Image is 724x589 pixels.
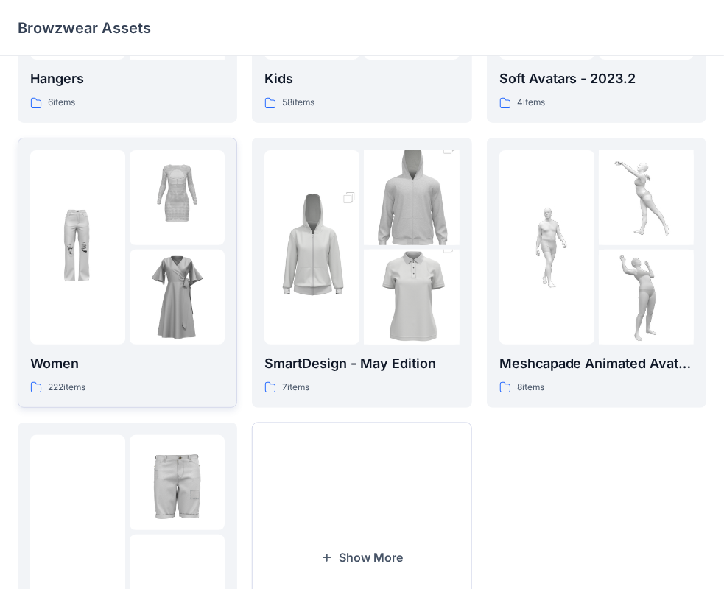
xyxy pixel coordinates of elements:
img: folder 2 [130,435,225,530]
p: 7 items [282,380,309,395]
p: 8 items [517,380,544,395]
p: 4 items [517,95,545,110]
a: folder 1folder 2folder 3SmartDesign - May Edition7items [252,138,471,408]
img: folder 1 [30,484,125,579]
a: folder 1folder 2folder 3Women222items [18,138,237,408]
p: Browzwear Assets [18,18,151,38]
p: 58 items [282,95,314,110]
a: folder 1folder 2folder 3Meshcapade Animated Avatars8items [487,138,706,408]
p: Women [30,353,225,374]
img: folder 1 [30,200,125,294]
p: Hangers [30,68,225,89]
p: Kids [264,68,459,89]
img: folder 2 [130,150,225,245]
img: folder 1 [499,200,594,294]
p: Soft Avatars - 2023.2 [499,68,694,89]
img: folder 3 [130,250,225,345]
img: folder 3 [599,250,694,345]
p: 6 items [48,95,75,110]
p: Meshcapade Animated Avatars [499,353,694,374]
img: folder 2 [364,127,459,269]
img: folder 2 [599,150,694,245]
p: 222 items [48,380,85,395]
img: folder 1 [264,176,359,319]
p: SmartDesign - May Edition [264,353,459,374]
img: folder 3 [364,226,459,369]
